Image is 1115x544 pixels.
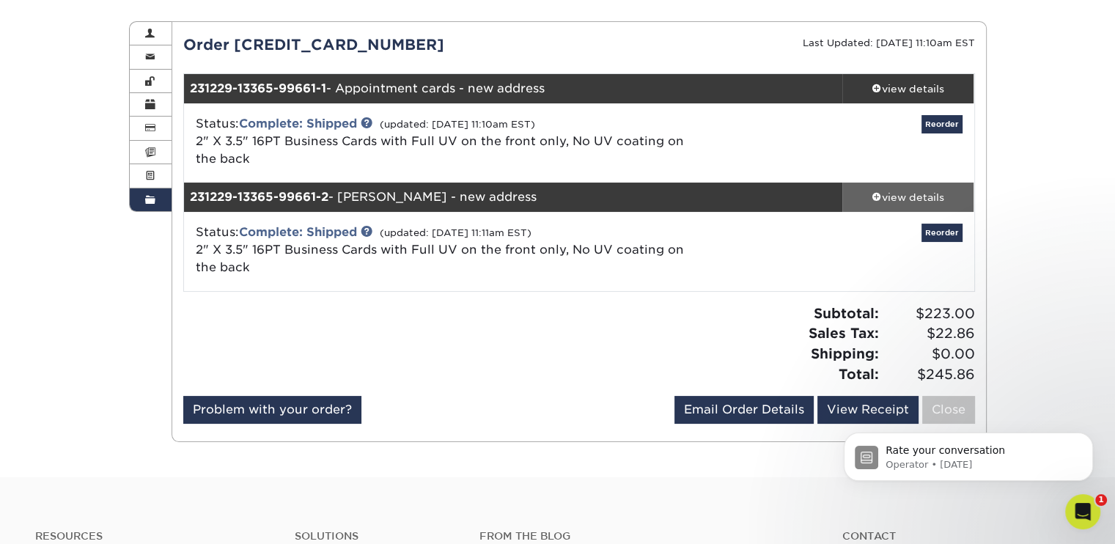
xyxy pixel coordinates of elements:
[817,396,919,424] a: View Receipt
[257,6,284,32] div: Close
[71,14,123,25] h1: Operator
[921,115,963,133] a: Reorder
[1095,494,1107,506] span: 1
[883,344,975,364] span: $0.00
[811,345,879,361] strong: Shipping:
[196,243,684,274] span: 2" X 3.5" 16PT Business Cards with Full UV on the front only, No UV coating on the back
[70,432,81,444] button: Upload attachment
[842,190,974,205] div: view details
[23,345,108,353] div: Operator • 1m ago
[295,530,458,543] h4: Solutions
[229,6,257,34] button: Home
[839,366,879,382] strong: Total:
[23,432,34,444] button: Emoji picker
[23,304,229,333] div: The team will be back 🕒
[822,402,1115,504] iframe: Intercom notifications message
[380,119,535,130] small: (updated: [DATE] 11:10am EST)
[12,230,281,368] div: Operator says…
[184,183,842,212] div: - [PERSON_NAME] - new address
[842,74,974,103] a: view details
[46,432,58,444] button: Gif picker
[12,72,281,230] div: Peter says…
[842,183,974,212] a: view details
[190,190,328,204] strong: 231229-13365-99661-2
[1065,494,1100,529] iframe: Intercom live chat
[479,530,803,543] h4: From the Blog
[36,319,75,331] b: [DATE]
[190,81,326,95] strong: 231229-13365-99661-1
[883,323,975,344] span: $22.86
[35,530,273,543] h4: Resources
[842,81,974,96] div: view details
[239,117,357,131] a: Complete: Shipped
[4,499,125,539] iframe: Google Customer Reviews
[185,115,710,168] div: Status:
[23,239,229,296] div: You’ll get replies here and in your email: ✉️
[183,396,361,424] a: Problem with your order?
[803,37,975,48] small: Last Updated: [DATE] 11:10am EST
[842,530,1080,543] a: Contact
[883,304,975,324] span: $223.00
[921,224,963,242] a: Reorder
[53,368,281,414] div: Refer to prior orders for layout. Order 24118-45859-99661
[184,74,842,103] div: - Appointment cards - new address
[196,134,684,166] span: 2" X 3.5" 16PT Business Cards with Full UV on the front only, No UV coating on the back
[250,426,275,449] button: Send a message…
[65,377,270,405] div: Refer to prior orders for layout. Order 24118-45859-99661
[883,364,975,385] span: $245.86
[12,401,281,426] textarea: Message…
[93,432,105,444] button: Start recording
[12,368,281,432] div: Peter says…
[23,269,140,295] b: [EMAIL_ADDRESS][DOMAIN_NAME]
[809,325,879,341] strong: Sales Tax:
[12,230,240,342] div: You’ll get replies here and in your email:✉️[EMAIL_ADDRESS][DOMAIN_NAME]The team will be back🕒[DA...
[172,34,579,56] div: Order [CREDIT_CARD_NUMBER]
[53,72,281,218] div: Hi. I bought another [MEDICAL_DATA] clinic and have moved into that new address, using a new phon...
[380,227,531,238] small: (updated: [DATE] 11:11am EST)
[814,305,879,321] strong: Subtotal:
[922,396,975,424] a: Close
[65,81,270,210] div: Hi. I bought another [MEDICAL_DATA] clinic and have moved into that new address, using a new phon...
[674,396,814,424] a: Email Order Details
[239,225,357,239] a: Complete: Shipped
[185,224,710,276] div: Status:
